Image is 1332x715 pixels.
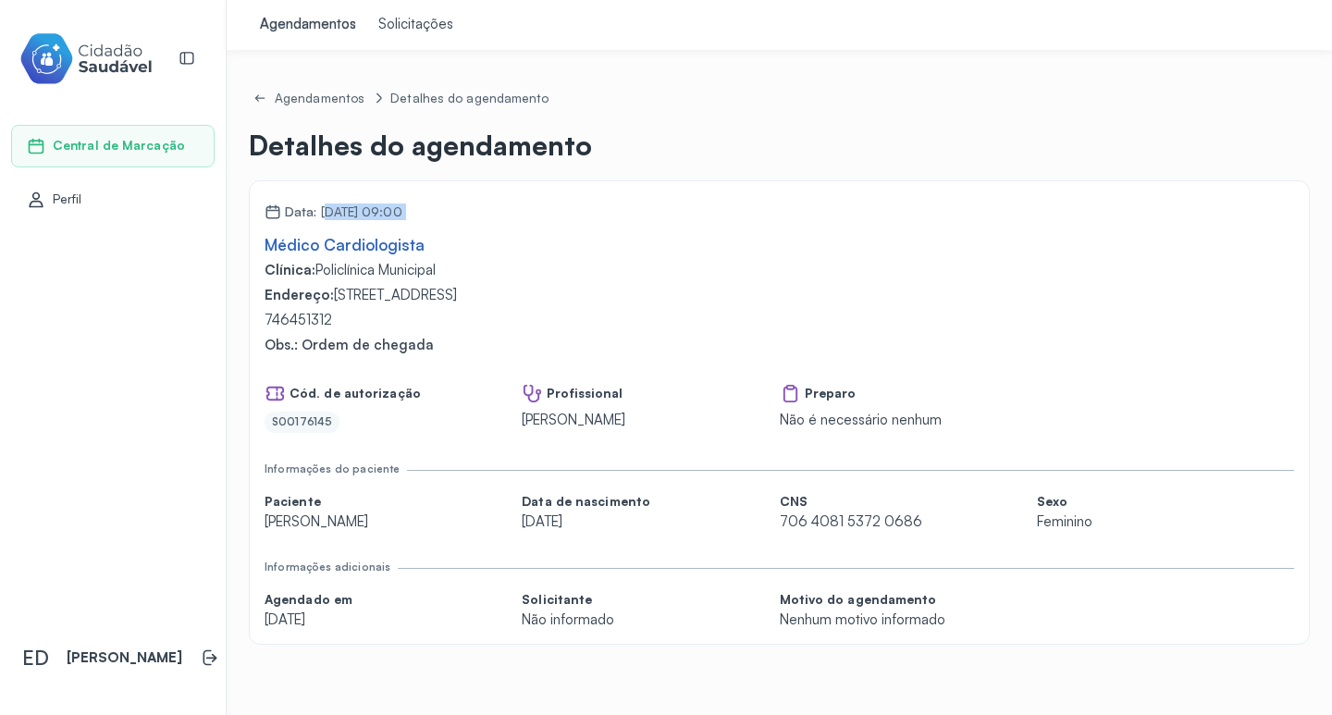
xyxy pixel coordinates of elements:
p: Solicitante [522,592,642,608]
a: Perfil [27,191,199,209]
p: 746451312 [265,312,1294,329]
p: Não é necessário nenhum [780,412,942,429]
div: Agendamentos [275,91,364,106]
p: Profissional [522,383,642,404]
p: Motivo do agendamento [780,592,945,608]
div: Informações do paciente [265,462,400,475]
a: Detalhes do agendamento [387,87,552,110]
div: Detalhes do agendamento [390,91,549,106]
p: CNS [780,494,922,510]
p: Sexo [1037,494,1157,510]
p: Não informado [522,611,642,629]
span: Central de Marcação [53,138,185,154]
p: Nenhum motivo informado [780,611,945,629]
div: [DATE] 09:00 [265,196,402,220]
span: Data: [285,204,317,220]
p: [PERSON_NAME] [265,513,385,531]
p: [PERSON_NAME] [67,649,182,667]
a: Central de Marcação [27,137,199,155]
span: Obs.: Ordem de chegada [265,337,1294,354]
p: Cód. de autorização [265,383,421,404]
div: Informações adicionais [265,561,390,573]
p: Paciente [265,494,385,510]
a: Agendamentos [249,87,368,110]
div: Detalhes do agendamento [249,129,1310,162]
span: Perfil [53,191,82,207]
p: [STREET_ADDRESS] [265,287,1294,304]
p: [PERSON_NAME] [522,412,642,429]
span: Médico Cardiologista [265,235,425,254]
div: Solicitações [378,16,453,34]
p: Data de nascimento [522,494,650,510]
p: 706 4081 5372 0686 [780,513,922,531]
p: [DATE] [265,611,385,629]
span: ED [22,646,49,670]
b: Clínica: [265,261,315,278]
p: Policlínica Municipal [265,262,1294,279]
p: Preparo [780,383,942,404]
div: Agendamentos [260,16,356,34]
img: cidadao-saudavel-filled-logo.svg [19,30,153,88]
b: Endereço: [265,286,334,303]
div: S00176145 [272,415,332,428]
p: Feminino [1037,513,1157,531]
p: [DATE] [522,513,650,531]
p: Agendado em [265,592,385,608]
